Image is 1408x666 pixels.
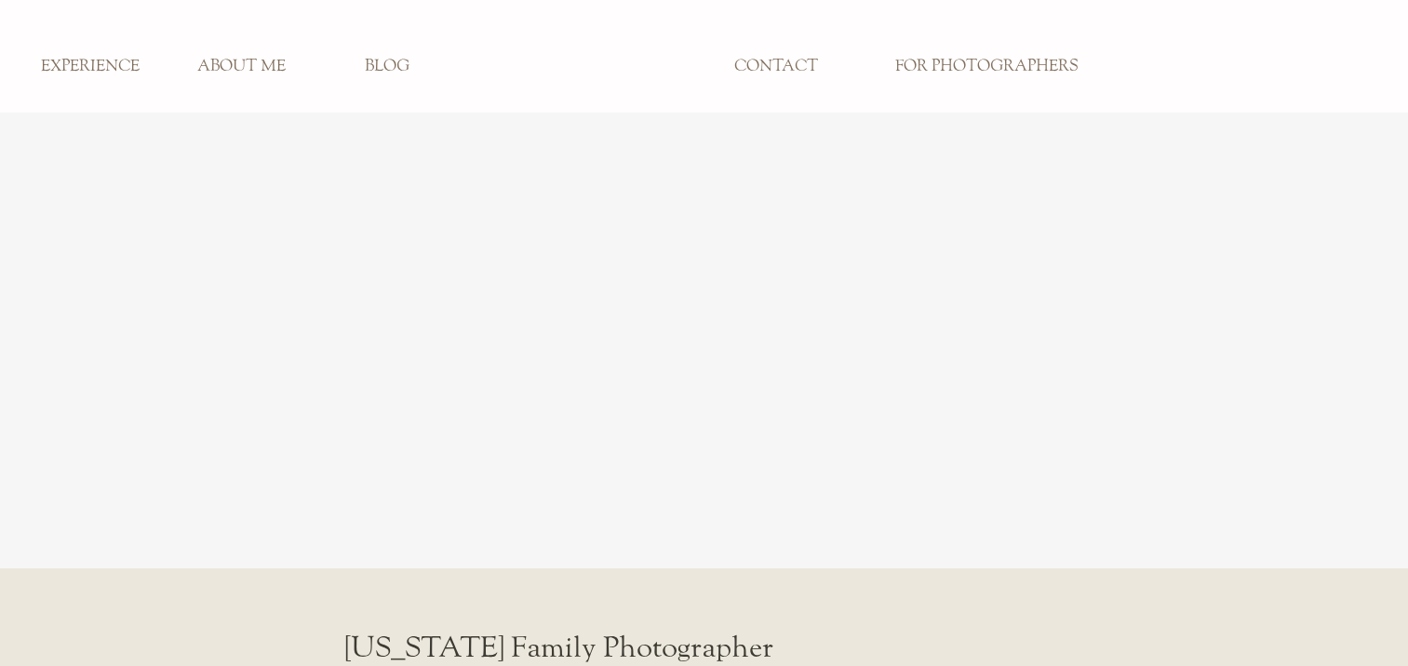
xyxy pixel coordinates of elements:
[29,57,152,77] a: EXPERIENCE
[881,57,1091,77] a: FOR PHOTOGRAPHERS
[326,57,449,77] a: BLOG
[180,57,302,77] a: ABOUT ME
[715,57,838,77] a: CONTACT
